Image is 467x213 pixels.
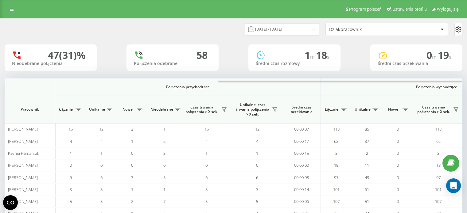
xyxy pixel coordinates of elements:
td: 00:00:17 [282,135,321,147]
span: 3 [256,187,258,192]
span: Ksenia Hamaniuk [8,150,39,156]
span: 1 [70,150,72,156]
span: 1 [163,187,165,192]
div: Średni czas rozmówy [256,61,333,66]
span: 107 [333,199,340,204]
span: 118 [333,126,340,132]
span: 19 [438,48,451,62]
span: 15 [68,126,73,132]
span: Nowe [385,107,401,112]
span: [PERSON_NAME] [8,199,38,204]
td: 00:00:00 [282,159,321,171]
span: 0 [100,162,103,168]
span: 0 [70,162,72,168]
span: 0 [426,48,438,62]
span: 97 [436,175,441,180]
span: 3 [100,187,103,192]
span: 0 [205,162,208,168]
span: 101 [435,187,442,192]
span: Unikalne [355,107,371,112]
span: Unikalne, czas trwania połączenia > X sek. [235,102,270,117]
span: 7 [163,199,165,204]
span: 0 [131,162,133,168]
span: 3 [437,150,439,156]
span: 4 [100,139,103,144]
span: 4 [70,139,72,144]
span: s [327,54,329,60]
span: 1 [305,48,316,62]
span: Czas trwania połączenia > X sek. [416,105,451,114]
span: Czas trwania połączenia > X sek. [184,105,220,114]
td: 00:00:15 [282,147,321,159]
span: Ustawienia profilu [392,7,427,12]
td: 00:00:14 [282,184,321,196]
span: 0 [397,199,399,204]
span: 2 [366,150,368,156]
span: 101 [333,187,340,192]
span: 5 [256,199,258,204]
span: 6 [100,175,103,180]
span: 62 [334,139,338,144]
div: Średni czas oczekiwania [378,61,455,66]
span: 1 [256,150,258,156]
button: Open CMP widget [3,195,18,210]
div: 58 [197,49,208,61]
td: 00:00:06 [282,196,321,207]
span: 1 [100,150,103,156]
span: Połączenia przychodzące [71,85,305,89]
span: 1 [163,126,165,132]
span: 1 [205,150,208,156]
span: 97 [334,175,338,180]
span: 0 [397,150,399,156]
span: 4 [205,139,208,144]
div: Open Intercom Messenger [446,178,461,193]
span: 0 [397,162,399,168]
span: 5 [163,175,165,180]
span: 1 [131,139,133,144]
span: Łącznie [58,107,74,112]
div: 47 (31)% [48,49,86,61]
span: [PERSON_NAME] [8,187,38,192]
span: 1 [131,187,133,192]
span: 3 [131,126,133,132]
span: 5 [100,199,103,204]
span: 2 [163,139,165,144]
span: 6 [256,175,258,180]
span: s [449,54,451,60]
span: 107 [435,199,442,204]
span: 118 [435,126,442,132]
td: 00:00:07 [282,123,321,135]
span: 0 [397,187,399,192]
span: Nowe [120,107,135,112]
span: 5 [70,199,72,204]
span: 0 [163,162,165,168]
span: 0 [397,126,399,132]
span: 12 [255,126,259,132]
span: 18 [334,162,338,168]
span: 62 [436,139,441,144]
span: [PERSON_NAME] [8,162,38,168]
span: 0 [397,139,399,144]
span: 12 [99,126,103,132]
span: Pracownik [10,107,50,112]
span: Unikalne [89,107,105,112]
span: [PERSON_NAME] [8,139,38,144]
span: 11 [365,162,369,168]
span: 3 [205,187,208,192]
span: [PERSON_NAME] [8,175,38,180]
span: m [310,54,316,60]
td: 00:00:08 [282,171,321,183]
span: 3 [70,187,72,192]
span: 2 [131,199,133,204]
span: 6 [70,175,72,180]
span: 3 [335,150,337,156]
span: 0 [256,162,258,168]
span: 18 [436,162,441,168]
span: Łącznie [324,107,339,112]
span: 85 [365,126,369,132]
span: 61 [365,187,369,192]
span: 18 [316,48,329,62]
span: 3 [131,175,133,180]
span: 15 [204,126,209,132]
span: 3 [163,150,165,156]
